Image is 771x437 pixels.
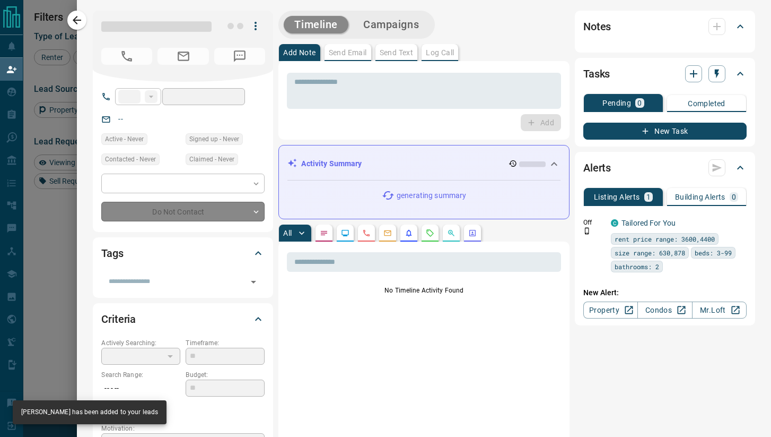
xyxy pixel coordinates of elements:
span: size range: 630,878 [615,247,685,258]
p: Add Note [283,49,316,56]
p: 1 [646,193,651,201]
p: Off [583,218,604,227]
svg: Agent Actions [468,229,477,237]
div: Tags [101,241,265,266]
svg: Listing Alerts [405,229,413,237]
svg: Lead Browsing Activity [341,229,349,237]
span: No Email [157,48,208,65]
p: Timeframe: [186,338,265,348]
span: No Number [101,48,152,65]
p: Motivation: [101,424,265,433]
div: Notes [583,14,747,39]
button: Timeline [284,16,348,33]
h2: Tags [101,245,123,262]
span: bathrooms: 2 [615,261,659,272]
div: Activity Summary [287,154,560,174]
svg: Calls [362,229,371,237]
a: Condos [637,302,692,319]
span: Active - Never [105,134,144,144]
p: generating summary [397,190,466,201]
h2: Criteria [101,311,136,328]
p: Pending [602,99,631,107]
span: Claimed - Never [189,154,234,165]
span: rent price range: 3600,4400 [615,234,715,244]
p: All [283,229,292,237]
p: -- - -- [101,380,180,397]
p: 0 [637,99,642,107]
svg: Opportunities [447,229,455,237]
p: Search Range: [101,370,180,380]
h2: Notes [583,18,611,35]
span: No Number [214,48,265,65]
p: 0 [732,193,736,201]
svg: Notes [320,229,328,237]
h2: Tasks [583,65,610,82]
span: Signed up - Never [189,134,239,144]
button: Open [246,275,261,289]
p: Completed [688,100,725,107]
a: -- [118,115,122,123]
p: Building Alerts [675,193,725,201]
a: Property [583,302,638,319]
div: condos.ca [611,219,618,227]
div: Do Not Contact [101,202,265,221]
div: Criteria [101,306,265,332]
p: New Alert: [583,287,747,298]
svg: Emails [383,229,392,237]
div: [PERSON_NAME] has been added to your leads [21,404,158,421]
a: Mr.Loft [692,302,747,319]
span: Contacted - Never [105,154,156,165]
p: Activity Summary [301,158,362,169]
a: Tailored For You [621,219,676,227]
p: No Timeline Activity Found [287,286,561,295]
div: Tasks [583,61,747,87]
div: Alerts [583,155,747,181]
p: Areas Searched: [101,402,265,412]
h2: Alerts [583,159,611,176]
span: beds: 3-99 [695,247,732,258]
p: Listing Alerts [594,193,640,201]
p: Actively Searching: [101,338,180,348]
svg: Requests [426,229,434,237]
button: New Task [583,123,747,140]
svg: Push Notification Only [583,227,591,235]
button: Campaigns [353,16,430,33]
p: Budget: [186,370,265,380]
